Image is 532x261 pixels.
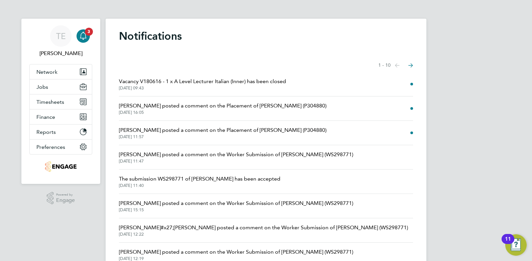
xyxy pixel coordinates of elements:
[119,175,280,183] span: The submission WS298771 of [PERSON_NAME] has been accepted
[36,129,56,135] span: Reports
[30,140,92,154] button: Preferences
[85,28,93,36] span: 3
[119,126,326,134] span: [PERSON_NAME] posted a comment on the Placement of [PERSON_NAME] (P304880)
[119,102,326,115] a: [PERSON_NAME] posted a comment on the Placement of [PERSON_NAME] (P304880)[DATE] 16:05
[45,161,76,172] img: jjfox-logo-retina.png
[119,248,353,256] span: [PERSON_NAME] posted a comment on the Worker Submission of [PERSON_NAME] (WS298771)
[119,224,408,237] a: [PERSON_NAME]#x27;[PERSON_NAME] posted a comment on the Worker Submission of [PERSON_NAME] (WS298...
[119,151,353,164] a: [PERSON_NAME] posted a comment on the Worker Submission of [PERSON_NAME] (WS298771)[DATE] 11:47
[505,239,511,248] div: 11
[119,102,326,110] span: [PERSON_NAME] posted a comment on the Placement of [PERSON_NAME] (P304880)
[56,192,75,198] span: Powered by
[119,134,326,140] span: [DATE] 11:57
[47,192,75,205] a: Powered byEngage
[30,64,92,79] button: Network
[119,199,353,213] a: [PERSON_NAME] posted a comment on the Worker Submission of [PERSON_NAME] (WS298771)[DATE] 15:15
[30,109,92,124] button: Finance
[36,144,65,150] span: Preferences
[119,183,280,188] span: [DATE] 11:40
[119,85,286,91] span: [DATE] 09:43
[30,94,92,109] button: Timesheets
[36,114,55,120] span: Finance
[119,175,280,188] a: The submission WS298771 of [PERSON_NAME] has been accepted[DATE] 11:40
[36,84,48,90] span: Jobs
[77,25,90,47] a: 3
[119,110,326,115] span: [DATE] 16:05
[378,59,413,72] nav: Select page of notifications list
[119,126,326,140] a: [PERSON_NAME] posted a comment on the Placement of [PERSON_NAME] (P304880)[DATE] 11:57
[29,49,92,57] span: Tom Ellis
[119,151,353,159] span: [PERSON_NAME] posted a comment on the Worker Submission of [PERSON_NAME] (WS298771)
[36,99,64,105] span: Timesheets
[56,32,66,40] span: TE
[119,159,353,164] span: [DATE] 11:47
[30,124,92,139] button: Reports
[29,25,92,57] a: TE[PERSON_NAME]
[119,77,286,91] a: Vacancy V180616 - 1 x A Level Lecturer Italian (Inner) has been closed[DATE] 09:43
[119,199,353,207] span: [PERSON_NAME] posted a comment on the Worker Submission of [PERSON_NAME] (WS298771)
[29,161,92,172] a: Go to home page
[119,207,353,213] span: [DATE] 15:15
[119,232,408,237] span: [DATE] 12:22
[30,79,92,94] button: Jobs
[56,198,75,203] span: Engage
[119,77,286,85] span: Vacancy V180616 - 1 x A Level Lecturer Italian (Inner) has been closed
[119,224,408,232] span: [PERSON_NAME]#x27;[PERSON_NAME] posted a comment on the Worker Submission of [PERSON_NAME] (WS298...
[119,29,413,43] h1: Notifications
[378,62,391,69] span: 1 - 10
[505,234,527,256] button: Open Resource Center, 11 new notifications
[21,19,100,184] nav: Main navigation
[36,69,57,75] span: Network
